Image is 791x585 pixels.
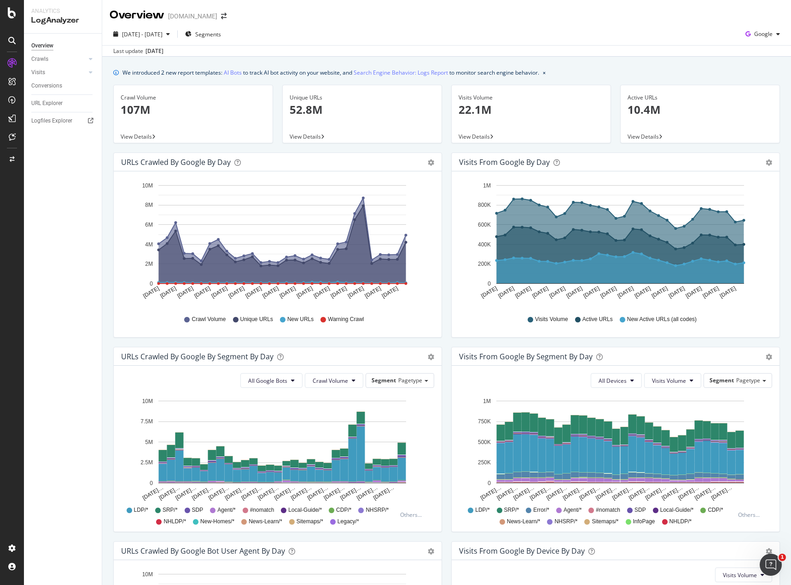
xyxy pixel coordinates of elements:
div: gear [766,548,772,555]
a: Visits [31,68,86,77]
text: 1M [483,398,491,404]
span: Local-Guide/* [288,506,322,514]
text: [DATE] [381,285,399,299]
div: gear [766,159,772,166]
button: Google [742,27,784,41]
span: #nomatch [596,506,620,514]
span: Pagetype [398,376,422,384]
div: Last update [113,47,163,55]
text: [DATE] [313,285,331,299]
text: [DATE] [514,285,532,299]
div: Visits From Google By Device By Day [459,546,585,556]
text: [DATE] [296,285,314,299]
span: LDP/* [475,506,489,514]
span: View Details [121,133,152,140]
a: Logfiles Explorer [31,116,95,126]
button: close banner [541,66,548,79]
div: Overview [110,7,164,23]
span: SDP [192,506,204,514]
span: New URLs [287,316,314,323]
text: [DATE] [159,285,177,299]
button: Segments [181,27,225,41]
span: #nomatch [250,506,274,514]
text: [DATE] [330,285,348,299]
text: [DATE] [176,285,194,299]
text: [DATE] [279,285,297,299]
text: 0 [150,281,153,287]
div: Visits from Google By Segment By Day [459,352,593,361]
span: Unique URLs [240,316,273,323]
div: LogAnalyzer [31,15,94,26]
div: Crawl Volume [121,94,266,102]
text: [DATE] [364,285,382,299]
span: Agent/* [564,506,582,514]
span: InfoPage [633,518,655,526]
text: 400K [478,241,491,248]
span: Error/* [533,506,549,514]
text: 5M [145,439,153,445]
text: [DATE] [668,285,686,299]
span: Crawl Volume [192,316,226,323]
text: [DATE] [227,285,246,299]
div: Crawls [31,54,48,64]
text: [DATE] [142,285,160,299]
span: Segments [195,30,221,38]
svg: A chart. [121,395,431,502]
span: All Devices [599,377,627,385]
svg: A chart. [459,179,769,307]
span: Active URLs [582,316,613,323]
text: [DATE] [347,285,365,299]
div: Others... [400,511,426,519]
text: 6M [145,222,153,228]
text: [DATE] [634,285,652,299]
span: LDP/* [134,506,148,514]
div: URLs Crawled by Google bot User Agent By Day [121,546,285,556]
text: [DATE] [599,285,618,299]
text: [DATE] [480,285,498,299]
text: 200K [478,261,491,267]
div: Unique URLs [290,94,435,102]
text: [DATE] [685,285,703,299]
span: Google [754,30,773,38]
a: URL Explorer [31,99,95,108]
text: [DATE] [719,285,737,299]
span: Visits Volume [723,571,757,579]
text: [DATE] [497,285,515,299]
text: [DATE] [210,285,229,299]
div: gear [428,354,434,360]
div: Others... [738,511,764,519]
span: View Details [290,133,321,140]
span: Sitemaps/* [297,518,323,526]
a: AI Bots [224,68,242,77]
text: [DATE] [582,285,601,299]
text: [DATE] [617,285,635,299]
button: Crawl Volume [305,373,363,388]
a: Overview [31,41,95,51]
span: NHLDP/* [163,518,186,526]
span: New-Homes/* [200,518,234,526]
p: 22.1M [459,102,604,117]
span: CDP/* [336,506,351,514]
a: Crawls [31,54,86,64]
text: 8M [145,202,153,209]
span: NHLDP/* [669,518,692,526]
text: [DATE] [531,285,549,299]
div: arrow-right-arrow-left [221,13,227,19]
div: gear [428,159,434,166]
div: A chart. [121,179,431,307]
text: 10M [142,571,153,578]
div: [DOMAIN_NAME] [168,12,217,21]
span: Local-Guide/* [660,506,694,514]
div: Analytics [31,7,94,15]
text: 10M [142,398,153,404]
text: [DATE] [244,285,263,299]
div: Active URLs [628,94,773,102]
div: URL Explorer [31,99,63,108]
text: 10M [142,182,153,189]
span: View Details [459,133,490,140]
text: 0 [488,480,491,486]
button: Visits Volume [715,567,772,582]
span: Visits Volume [535,316,568,323]
div: Visits Volume [459,94,604,102]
